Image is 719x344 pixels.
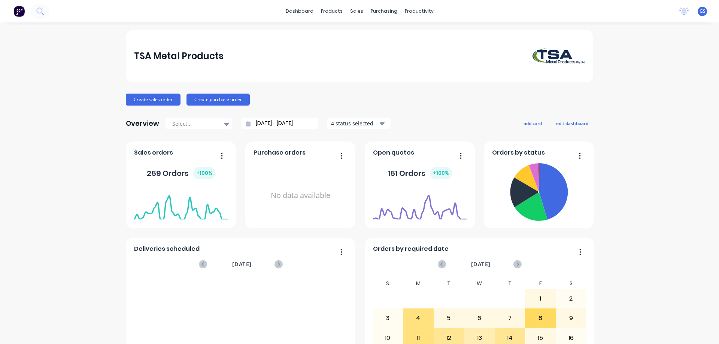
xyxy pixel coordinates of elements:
span: GS [700,8,706,15]
span: Orders by status [492,148,545,157]
div: purchasing [367,6,401,17]
div: No data available [254,160,348,231]
div: sales [346,6,367,17]
div: productivity [401,6,437,17]
div: + 100 % [193,167,215,179]
img: Factory [13,6,25,17]
span: Sales orders [134,148,173,157]
span: [DATE] [471,260,491,268]
div: T [434,278,464,289]
div: 7 [495,309,525,328]
img: TSA Metal Products [533,48,585,64]
button: Create purchase order [186,94,250,106]
div: 6 [464,309,494,328]
a: dashboard [282,6,317,17]
div: 259 Orders [147,167,215,179]
div: + 100 % [430,167,452,179]
div: F [525,278,556,289]
button: edit dashboard [551,118,593,128]
div: T [495,278,525,289]
div: 1 [525,289,555,308]
div: S [556,278,586,289]
span: Open quotes [373,148,414,157]
div: 4 status selected [331,119,378,127]
button: 4 status selected [327,118,391,129]
div: Overview [126,116,159,131]
div: 151 Orders [388,167,452,179]
div: products [317,6,346,17]
div: M [403,278,434,289]
div: 9 [556,309,586,328]
div: W [464,278,495,289]
div: S [373,278,403,289]
button: Create sales order [126,94,180,106]
div: 2 [556,289,586,308]
div: 4 [403,309,433,328]
div: 5 [434,309,464,328]
div: 8 [525,309,555,328]
span: [DATE] [232,260,252,268]
div: TSA Metal Products [134,49,224,64]
button: add card [519,118,547,128]
span: Deliveries scheduled [134,244,200,253]
div: 3 [373,309,403,328]
span: Purchase orders [254,148,306,157]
